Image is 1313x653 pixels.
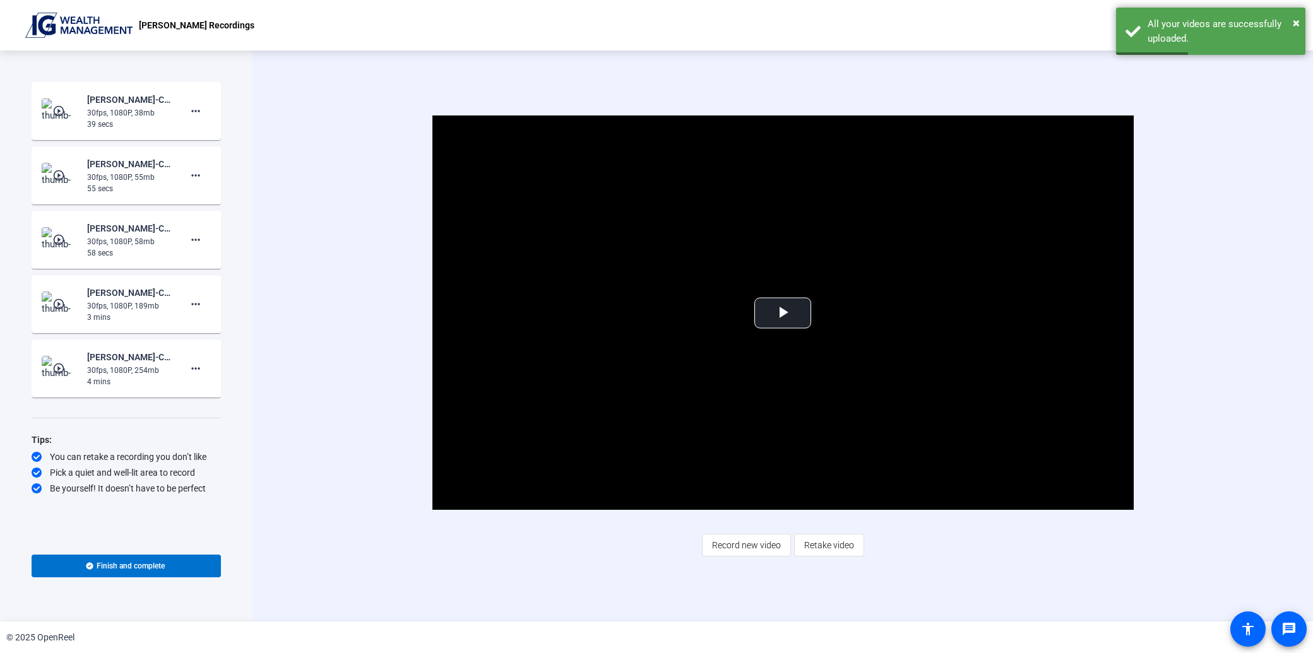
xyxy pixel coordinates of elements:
img: thumb-nail [42,163,79,188]
div: 30fps, 1080P, 58mb [87,236,172,247]
img: thumb-nail [42,356,79,381]
div: © 2025 OpenReel [6,631,74,644]
span: Record new video [712,533,781,557]
button: Close [1293,13,1300,32]
span: × [1293,15,1300,30]
mat-icon: play_circle_outline [52,298,68,310]
mat-icon: play_circle_outline [52,105,68,117]
div: You can retake a recording you don’t like [32,450,221,463]
div: All your videos are successfully uploaded. [1148,17,1296,45]
div: 30fps, 1080P, 254mb [87,365,172,376]
img: thumb-nail [42,98,79,124]
button: Record new video [702,534,791,556]
div: Video Player [432,115,1134,510]
div: 4 mins [87,376,172,387]
mat-icon: more_horiz [188,297,203,312]
div: 55 secs [87,183,172,194]
mat-icon: more_horiz [188,361,203,376]
mat-icon: more_horiz [188,168,203,183]
mat-icon: more_horiz [188,232,203,247]
div: 30fps, 1080P, 38mb [87,107,172,119]
div: [PERSON_NAME]-Corporate Channel Welcome Video-[PERSON_NAME] Recordings-1753991585958-webcam [87,285,172,300]
span: Retake video [804,533,854,557]
div: 39 secs [87,119,172,130]
div: 30fps, 1080P, 55mb [87,172,172,183]
img: OpenReel logo [25,13,133,38]
div: [PERSON_NAME]-Corporate Channel Welcome Video-[PERSON_NAME] Recordings-1755725892703-webcam [87,92,172,107]
mat-icon: message [1281,621,1297,637]
div: [PERSON_NAME]-Corporate Channel Welcome Video-[PERSON_NAME] Recordings-1755227137437-webcam [87,156,172,172]
div: Be yourself! It doesn’t have to be perfect [32,482,221,495]
button: Play Video [754,297,811,328]
mat-icon: play_circle_outline [52,362,68,375]
mat-icon: more_horiz [188,103,203,119]
div: Pick a quiet and well-lit area to record [32,466,221,479]
mat-icon: accessibility [1240,621,1256,637]
span: Finish and complete [97,561,165,571]
mat-icon: play_circle_outline [52,169,68,182]
img: thumb-nail [42,227,79,252]
button: Finish and complete [32,555,221,577]
div: [PERSON_NAME]-Corporate Channel Welcome Video-[PERSON_NAME] Recordings-1753988434930-webcam [87,350,172,365]
p: [PERSON_NAME] Recordings [139,18,254,33]
div: 30fps, 1080P, 189mb [87,300,172,312]
div: [PERSON_NAME]-Corporate Channel Welcome Video-[PERSON_NAME] Recordings-1754930220035-webcam [87,221,172,236]
img: thumb-nail [42,291,79,317]
div: 3 mins [87,312,172,323]
div: Tips: [32,432,221,447]
div: 58 secs [87,247,172,259]
mat-icon: play_circle_outline [52,233,68,246]
button: Retake video [794,534,864,556]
